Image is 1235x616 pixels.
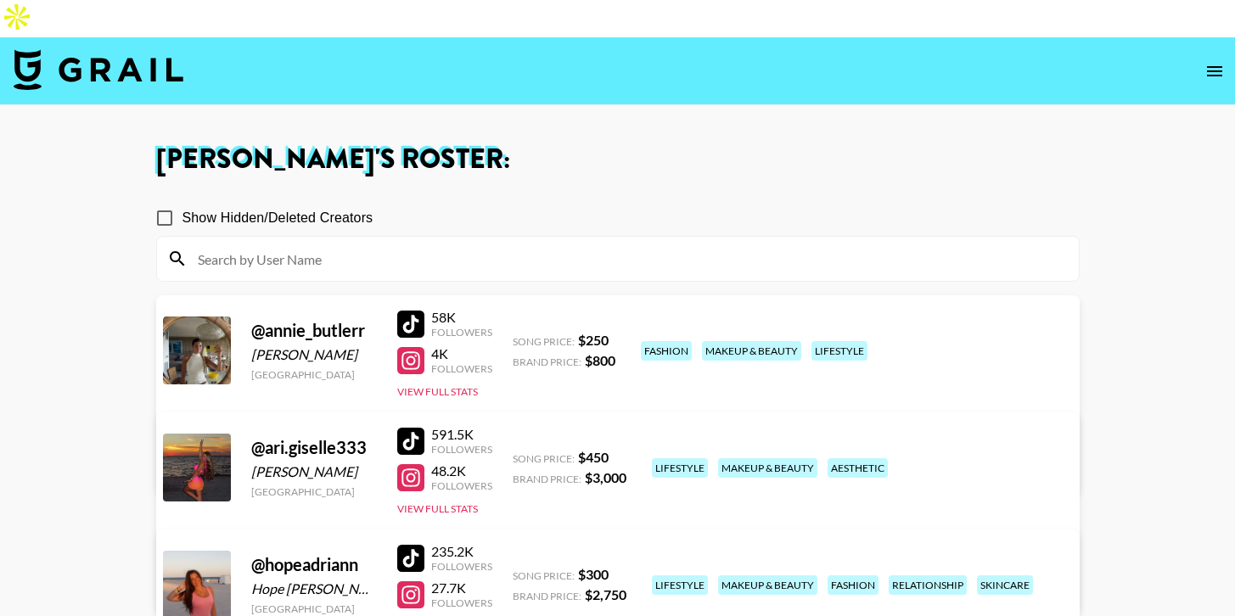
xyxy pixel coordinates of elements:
[251,320,377,341] div: @ annie_butlerr
[431,426,492,443] div: 591.5K
[431,309,492,326] div: 58K
[251,437,377,458] div: @ ari.giselle333
[578,332,609,348] strong: $ 250
[578,449,609,465] strong: $ 450
[431,443,492,456] div: Followers
[251,346,377,363] div: [PERSON_NAME]
[251,463,377,480] div: [PERSON_NAME]
[251,602,377,615] div: [GEOGRAPHIC_DATA]
[14,49,183,90] img: Grail Talent
[182,208,373,228] span: Show Hidden/Deleted Creators
[718,575,817,595] div: makeup & beauty
[513,356,581,368] span: Brand Price:
[397,502,478,515] button: View Full Stats
[513,335,575,348] span: Song Price:
[431,345,492,362] div: 4K
[513,473,581,485] span: Brand Price:
[431,580,492,596] div: 27.7K
[251,580,377,597] div: Hope [PERSON_NAME]
[513,569,575,582] span: Song Price:
[578,566,609,582] strong: $ 300
[188,245,1069,272] input: Search by User Name
[513,590,581,602] span: Brand Price:
[811,341,867,361] div: lifestyle
[156,146,1080,173] h1: [PERSON_NAME] 's Roster:
[652,458,708,478] div: lifestyle
[431,326,492,339] div: Followers
[397,385,478,398] button: View Full Stats
[431,543,492,560] div: 235.2K
[251,368,377,381] div: [GEOGRAPHIC_DATA]
[641,341,692,361] div: fashion
[251,554,377,575] div: @ hopeadriann
[718,458,817,478] div: makeup & beauty
[702,341,801,361] div: makeup & beauty
[1198,54,1232,88] button: open drawer
[585,352,615,368] strong: $ 800
[431,560,492,573] div: Followers
[585,586,626,602] strong: $ 2,750
[431,479,492,492] div: Followers
[431,362,492,375] div: Followers
[585,469,626,485] strong: $ 3,000
[251,485,377,498] div: [GEOGRAPHIC_DATA]
[652,575,708,595] div: lifestyle
[977,575,1033,595] div: skincare
[828,575,879,595] div: fashion
[828,458,888,478] div: aesthetic
[431,462,492,479] div: 48.2K
[889,575,967,595] div: relationship
[513,452,575,465] span: Song Price:
[431,596,492,609] div: Followers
